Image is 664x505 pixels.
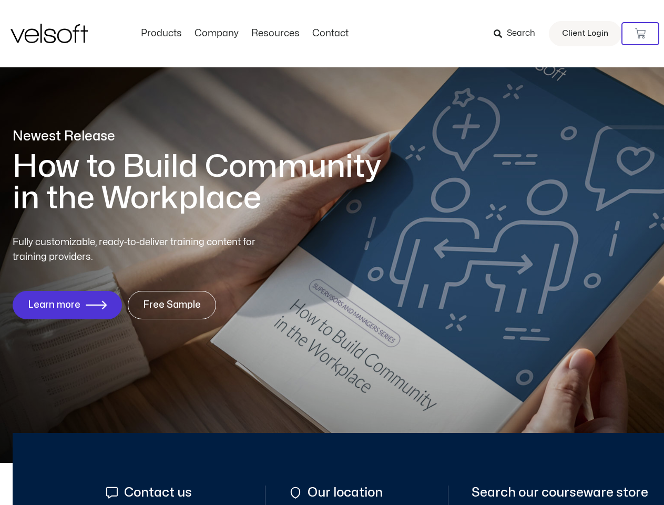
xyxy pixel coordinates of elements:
[562,27,608,41] span: Client Login
[245,28,306,39] a: ResourcesMenu Toggle
[13,235,274,265] p: Fully customizable, ready-to-deliver training content for training providers.
[494,25,543,43] a: Search
[306,28,355,39] a: ContactMenu Toggle
[143,300,201,310] span: Free Sample
[13,291,122,319] a: Learn more
[188,28,245,39] a: CompanyMenu Toggle
[121,486,192,500] span: Contact us
[128,291,216,319] a: Free Sample
[507,27,535,41] span: Search
[13,127,396,146] p: Newest Release
[28,300,80,310] span: Learn more
[549,21,621,46] a: Client Login
[305,486,383,500] span: Our location
[472,486,648,500] span: Search our courseware store
[13,151,396,214] h1: How to Build Community in the Workplace
[11,24,88,43] img: Velsoft Training Materials
[135,28,188,39] a: ProductsMenu Toggle
[135,28,355,39] nav: Menu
